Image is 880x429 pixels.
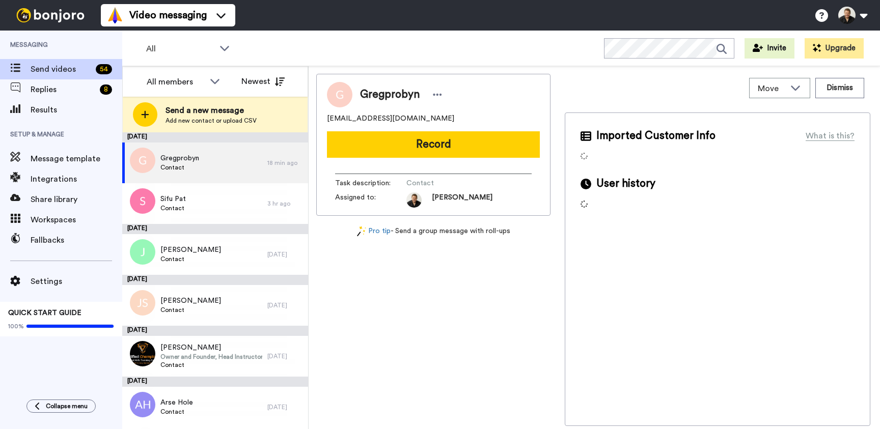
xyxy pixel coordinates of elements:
button: Newest [234,71,292,92]
span: Move [758,82,785,95]
span: Settings [31,275,122,288]
div: All members [147,76,205,88]
div: - Send a group message with roll-ups [316,226,551,237]
span: All [146,43,214,55]
span: Gregprobyn [360,87,420,102]
span: Contact [160,408,193,416]
span: Send videos [31,63,92,75]
span: [PERSON_NAME] [432,192,492,208]
div: [DATE] [267,301,303,309]
span: Contact [160,163,199,171]
img: magic-wand.svg [357,226,366,237]
div: [DATE] [267,250,303,259]
span: Gregprobyn [160,153,199,163]
span: Share library [31,193,122,206]
span: [PERSON_NAME] [160,296,221,306]
span: Contact [160,361,262,369]
span: Video messaging [129,8,207,22]
span: Fallbacks [31,234,122,246]
div: [DATE] [122,377,308,387]
img: g.png [130,148,155,173]
img: 2ebea988-d9f1-4e87-bec4-0f287e50952a-1518792482.jpg [406,192,422,208]
button: Upgrade [805,38,864,59]
div: [DATE] [267,403,303,411]
div: 54 [96,64,112,74]
div: 3 hr ago [267,199,303,208]
span: Assigned to: [335,192,406,208]
img: vm-color.svg [107,7,123,23]
button: Collapse menu [26,399,96,413]
img: 06ef390d-2fc9-4324-95ff-cf30c1a2bb73.png [130,341,155,366]
span: User history [596,176,655,191]
img: Profile Image [327,82,352,107]
span: 100% [8,322,24,330]
span: Task description : [335,178,406,188]
button: Record [327,131,540,158]
div: [DATE] [122,132,308,142]
div: [DATE] [122,224,308,234]
span: Collapse menu [46,402,88,410]
span: [PERSON_NAME] [160,342,262,353]
span: Owner and Founder, Head Instructor [160,353,262,361]
span: Send a new message [166,104,257,117]
a: Pro tip [357,226,391,237]
div: What is this? [806,130,855,142]
span: [PERSON_NAME] [160,245,221,255]
span: QUICK START GUIDE [8,309,81,317]
span: Contact [160,204,186,212]
button: Invite [745,38,794,59]
div: 18 min ago [267,159,303,167]
img: s.png [130,188,155,214]
span: Arse Hole [160,397,193,408]
span: Contact [160,255,221,263]
span: [EMAIL_ADDRESS][DOMAIN_NAME] [327,113,454,124]
span: Results [31,104,122,116]
span: Imported Customer Info [596,128,716,144]
span: Add new contact or upload CSV [166,117,257,125]
button: Dismiss [815,78,864,98]
span: Contact [160,306,221,314]
span: Message template [31,153,122,165]
div: 8 [100,84,112,95]
span: Integrations [31,173,122,185]
img: ah.png [130,392,155,417]
div: [DATE] [122,275,308,285]
img: j.png [130,239,155,265]
img: bj-logo-header-white.svg [12,8,89,22]
span: Contact [406,178,503,188]
div: [DATE] [122,326,308,336]
div: [DATE] [267,352,303,360]
span: Sifu Pat [160,194,186,204]
img: js.png [130,290,155,316]
span: Replies [31,83,96,96]
span: Workspaces [31,214,122,226]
